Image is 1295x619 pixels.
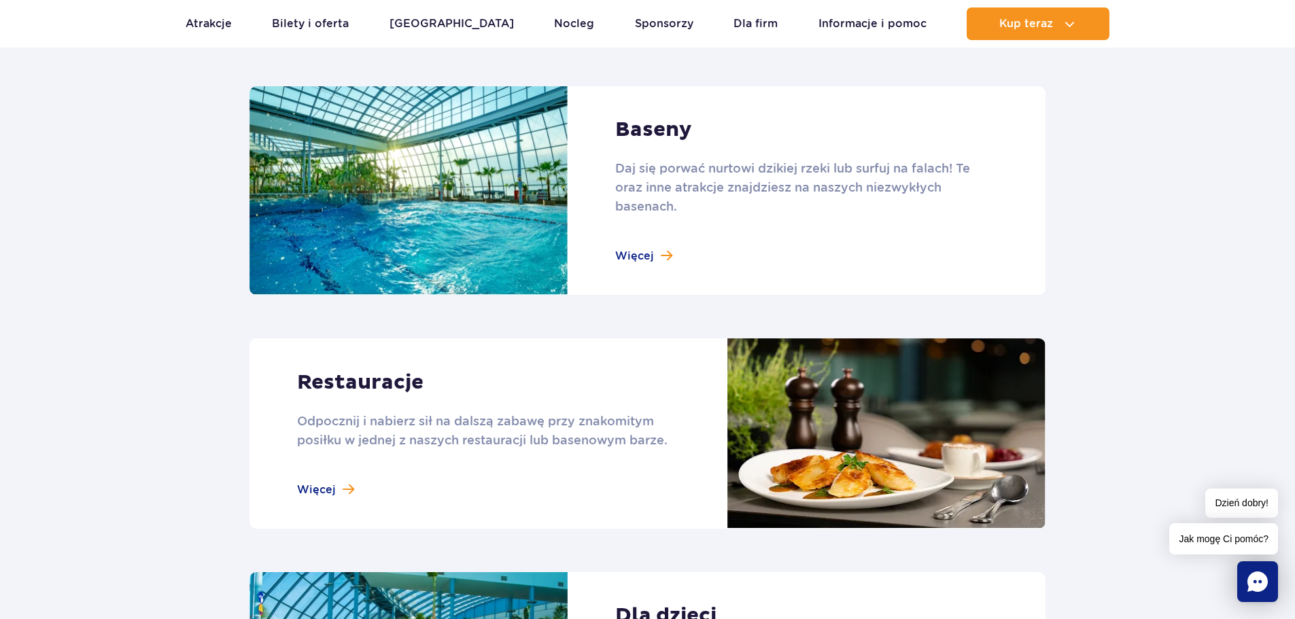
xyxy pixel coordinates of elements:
[733,7,778,40] a: Dla firm
[818,7,927,40] a: Informacje i pomoc
[1237,561,1278,602] div: Chat
[967,7,1109,40] button: Kup teraz
[272,7,349,40] a: Bilety i oferta
[635,7,693,40] a: Sponsorzy
[186,7,232,40] a: Atrakcje
[1205,489,1278,518] span: Dzień dobry!
[1169,523,1278,554] span: Jak mogę Ci pomóc?
[999,18,1053,30] span: Kup teraz
[390,7,514,40] a: [GEOGRAPHIC_DATA]
[554,7,594,40] a: Nocleg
